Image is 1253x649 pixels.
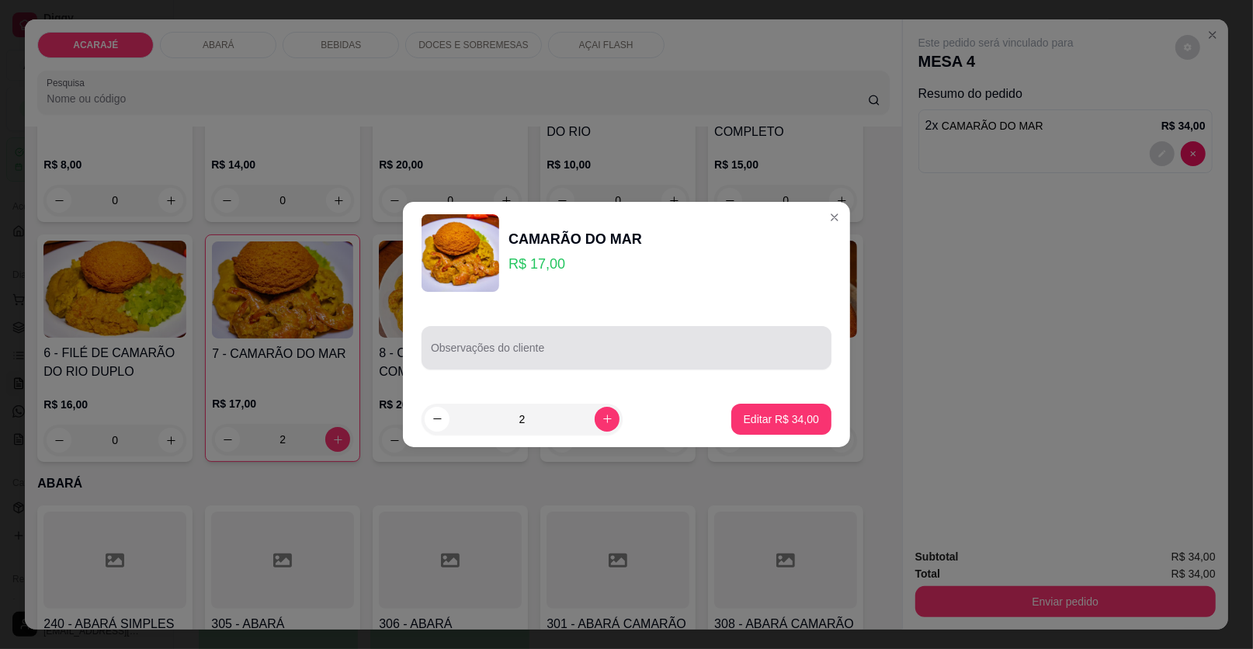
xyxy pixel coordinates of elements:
button: decrease-product-quantity [425,407,449,432]
button: Editar R$ 34,00 [731,404,831,435]
p: R$ 17,00 [508,253,642,275]
button: increase-product-quantity [595,407,620,432]
button: Close [822,205,847,230]
input: Observações do cliente [431,346,822,362]
div: CAMARÃO DO MAR [508,228,642,250]
img: product-image [422,214,499,292]
p: Editar R$ 34,00 [744,411,819,427]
